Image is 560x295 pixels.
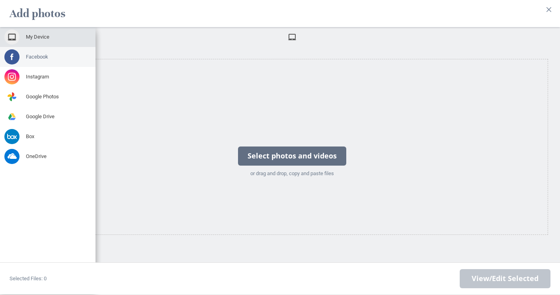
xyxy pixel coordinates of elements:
span: My Device [288,33,297,41]
span: Next [460,269,550,288]
h2: Add photos [10,3,65,24]
div: Select photos and videos [238,147,346,166]
span: Instagram [26,73,49,80]
span: Facebook [26,53,48,61]
div: or drag and drop, copy and paste files [238,170,346,178]
span: Google Drive [26,113,55,120]
span: Google Photos [26,93,59,100]
span: View/Edit Selected [472,274,539,283]
span: Selected Files: 0 [10,275,47,281]
span: OneDrive [26,153,47,160]
span: Box [26,133,34,140]
button: Close [542,3,555,16]
span: My Device [26,33,49,41]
